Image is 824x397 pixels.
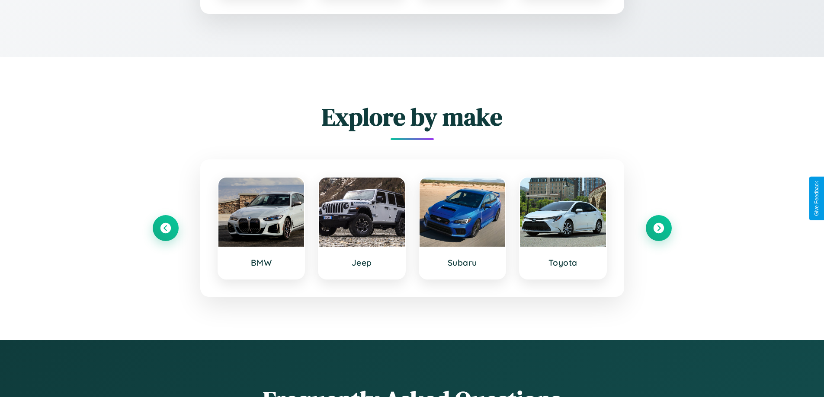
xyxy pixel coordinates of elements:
[814,181,820,216] div: Give Feedback
[327,257,396,268] h3: Jeep
[529,257,597,268] h3: Toyota
[227,257,296,268] h3: BMW
[428,257,497,268] h3: Subaru
[153,100,672,133] h2: Explore by make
